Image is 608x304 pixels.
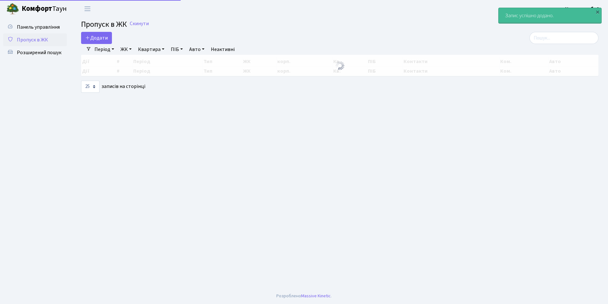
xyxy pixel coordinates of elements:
[17,36,48,43] span: Пропуск в ЖК
[3,33,67,46] a: Пропуск в ЖК
[22,4,52,14] b: Комфорт
[17,49,61,56] span: Розширений пошук
[301,293,331,299] a: Massive Kinetic
[335,61,345,71] img: Обробка...
[168,44,185,55] a: ПІБ
[92,44,117,55] a: Період
[79,4,95,14] button: Переключити навігацію
[594,9,601,15] div: ×
[3,46,67,59] a: Розширений пошук
[135,44,167,55] a: Квартира
[81,19,127,30] span: Пропуск в ЖК
[22,4,67,14] span: Таун
[130,21,149,27] a: Скинути
[17,24,60,31] span: Панель управління
[565,5,600,12] b: Консьєрж б. 4.
[499,8,601,23] div: Запис успішно додано.
[81,32,112,44] a: Додати
[208,44,237,55] a: Неактивні
[276,293,332,300] div: Розроблено .
[81,81,100,93] select: записів на сторінці
[565,5,600,13] a: Консьєрж б. 4.
[118,44,134,55] a: ЖК
[85,34,108,41] span: Додати
[6,3,19,15] img: logo.png
[81,81,145,93] label: записів на сторінці
[529,32,598,44] input: Пошук...
[187,44,207,55] a: Авто
[3,21,67,33] a: Панель управління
